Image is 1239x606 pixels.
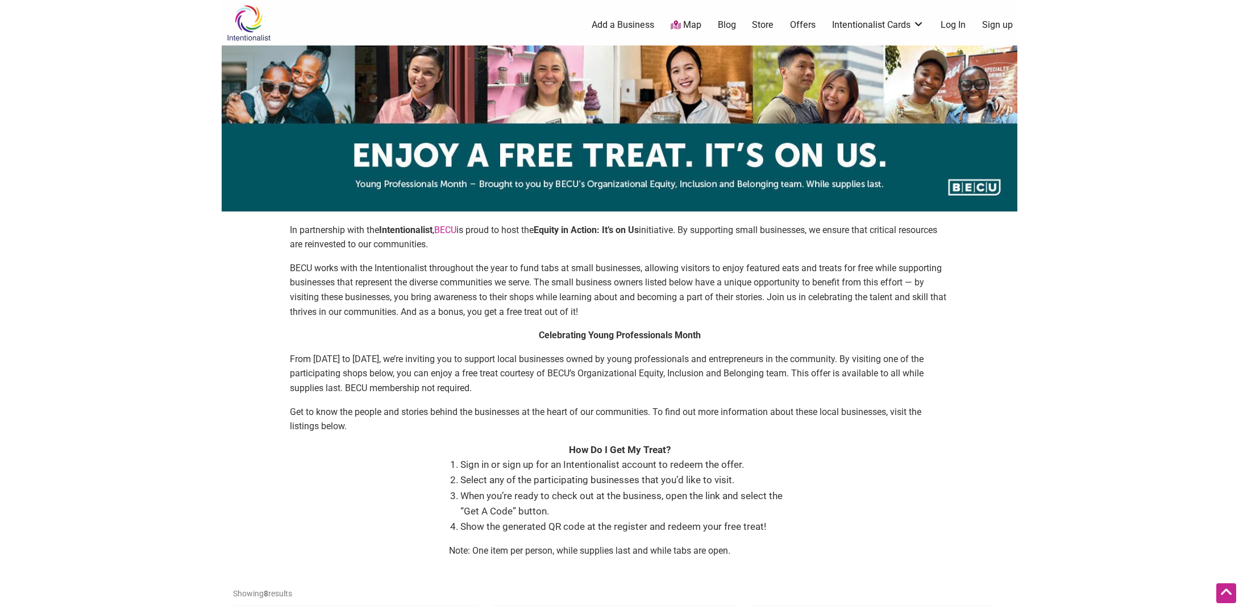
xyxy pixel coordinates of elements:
li: When you’re ready to check out at the business, open the link and select the “Get A Code” button. [460,488,790,519]
strong: Intentionalist [379,225,433,235]
div: Scroll Back to Top [1216,583,1236,603]
p: Note: One item per person, while supplies last and while tabs are open. [449,543,790,558]
span: Showing results [233,589,292,598]
a: Sign up [982,19,1013,31]
li: Select any of the participating businesses that you’d like to visit. [460,472,790,488]
strong: Celebrating Young Professionals Month [539,330,701,341]
a: Blog [718,19,736,31]
p: Get to know the people and stories behind the businesses at the heart of our communities. To find... [290,405,949,434]
strong: Equity in Action: It’s on Us [534,225,639,235]
li: Sign in or sign up for an Intentionalist account to redeem the offer. [460,457,790,472]
a: Map [671,19,701,32]
a: Intentionalist Cards [832,19,924,31]
a: BECU [434,225,456,235]
a: Add a Business [592,19,654,31]
a: Offers [790,19,816,31]
img: Intentionalist [222,5,276,41]
b: 8 [264,589,268,598]
strong: How Do I Get My Treat? [569,444,671,455]
img: sponsor logo [222,45,1017,211]
li: Show the generated QR code at the register and redeem your free treat! [460,519,790,534]
p: From [DATE] to [DATE], we’re inviting you to support local businesses owned by young professional... [290,352,949,396]
a: Log In [941,19,966,31]
a: Store [752,19,774,31]
p: BECU works with the Intentionalist throughout the year to fund tabs at small businesses, allowing... [290,261,949,319]
p: In partnership with the , is proud to host the initiative. By supporting small businesses, we ens... [290,223,949,252]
